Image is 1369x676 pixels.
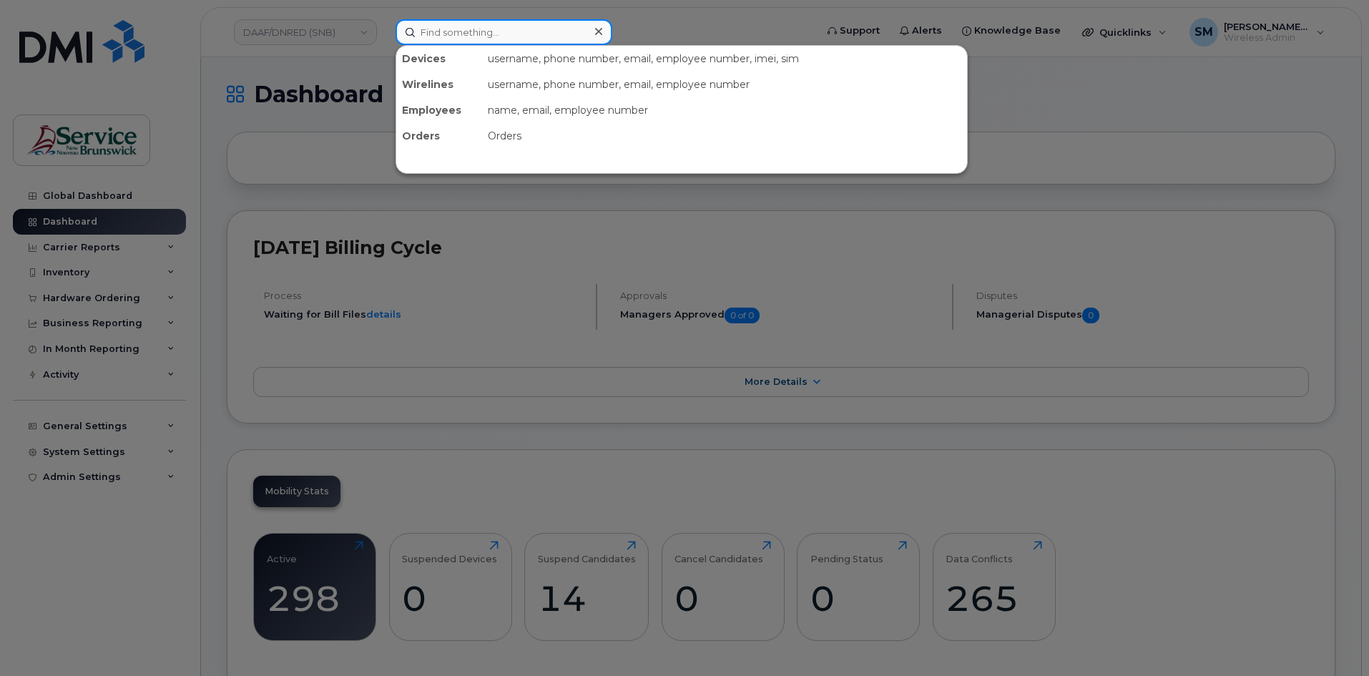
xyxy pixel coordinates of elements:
div: username, phone number, email, employee number [482,72,967,97]
div: Orders [482,123,967,149]
div: Devices [396,46,482,72]
div: Wirelines [396,72,482,97]
div: Orders [396,123,482,149]
div: name, email, employee number [482,97,967,123]
div: username, phone number, email, employee number, imei, sim [482,46,967,72]
div: Employees [396,97,482,123]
